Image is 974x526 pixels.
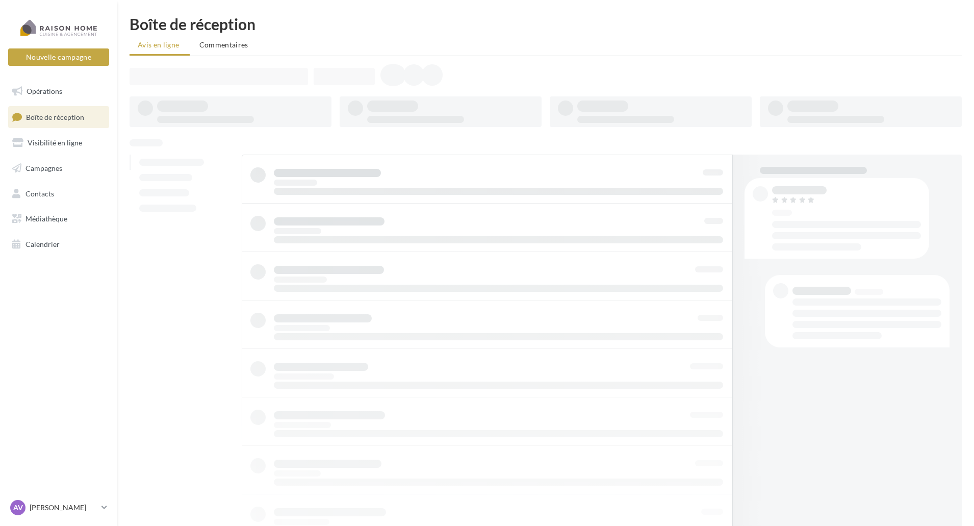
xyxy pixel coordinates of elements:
a: Calendrier [6,234,111,255]
span: Boîte de réception [26,112,84,121]
span: Opérations [27,87,62,95]
a: Contacts [6,183,111,205]
a: Médiathèque [6,208,111,230]
span: Calendrier [25,240,60,248]
button: Nouvelle campagne [8,48,109,66]
span: Contacts [25,189,54,197]
span: Médiathèque [25,214,67,223]
span: AV [13,503,23,513]
a: Boîte de réception [6,106,111,128]
div: Boîte de réception [130,16,962,32]
span: Visibilité en ligne [28,138,82,147]
a: Opérations [6,81,111,102]
a: Campagnes [6,158,111,179]
a: Visibilité en ligne [6,132,111,154]
span: Campagnes [25,164,62,172]
span: Commentaires [199,40,248,49]
p: [PERSON_NAME] [30,503,97,513]
a: AV [PERSON_NAME] [8,498,109,517]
